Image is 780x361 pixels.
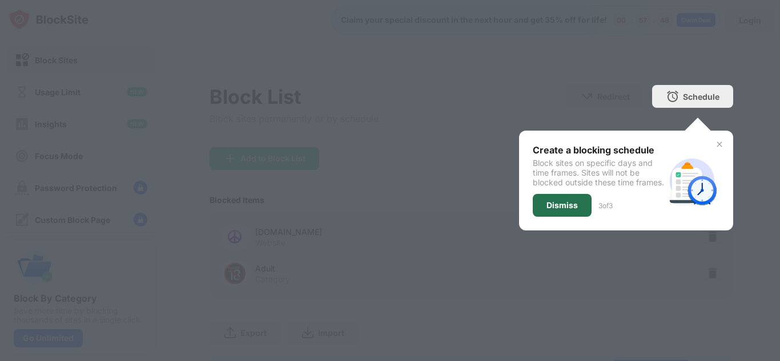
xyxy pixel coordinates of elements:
[546,201,578,210] div: Dismiss
[683,92,719,102] div: Schedule
[533,158,665,187] div: Block sites on specific days and time frames. Sites will not be blocked outside these time frames.
[665,153,719,208] img: schedule.svg
[533,144,665,156] div: Create a blocking schedule
[715,140,724,149] img: x-button.svg
[598,201,613,210] div: 3 of 3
